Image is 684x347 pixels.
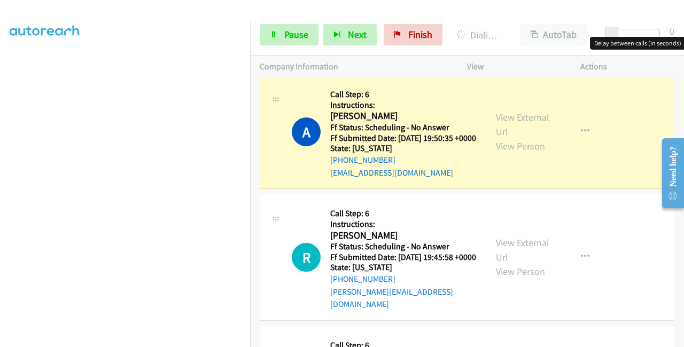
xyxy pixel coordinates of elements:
[330,89,476,100] h5: Call Step: 6
[330,230,473,242] h2: [PERSON_NAME]
[496,236,549,263] a: View External Url
[330,274,395,284] a: [PHONE_NUMBER]
[330,155,395,165] a: [PHONE_NUMBER]
[330,287,453,310] a: [PERSON_NAME][EMAIL_ADDRESS][DOMAIN_NAME]
[330,208,477,219] h5: Call Step: 6
[384,24,442,45] a: Finish
[348,28,367,41] span: Next
[330,219,477,230] h5: Instructions:
[260,60,448,73] p: Company Information
[292,243,321,272] div: The call is yet to be attempted
[330,100,476,111] h5: Instructions:
[292,117,321,146] h1: A
[260,24,318,45] a: Pause
[284,28,308,41] span: Pause
[496,265,545,278] a: View Person
[330,143,476,154] h5: State: [US_STATE]
[520,24,587,45] button: AutoTab
[330,241,477,252] h5: Ff Status: Scheduling - No Answer
[467,60,561,73] p: View
[292,243,321,272] h1: R
[408,28,432,41] span: Finish
[580,60,674,73] p: Actions
[330,133,476,144] h5: Ff Submitted Date: [DATE] 19:50:35 +0000
[323,24,377,45] button: Next
[496,140,545,152] a: View Person
[330,168,453,178] a: [EMAIL_ADDRESS][DOMAIN_NAME]
[654,131,684,216] iframe: Resource Center
[330,262,477,273] h5: State: [US_STATE]
[330,252,477,263] h5: Ff Submitted Date: [DATE] 19:45:58 +0000
[670,24,674,38] div: 0
[457,28,501,42] p: Dialing [PERSON_NAME]
[330,122,476,133] h5: Ff Status: Scheduling - No Answer
[330,110,473,122] h2: [PERSON_NAME]
[496,111,549,138] a: View External Url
